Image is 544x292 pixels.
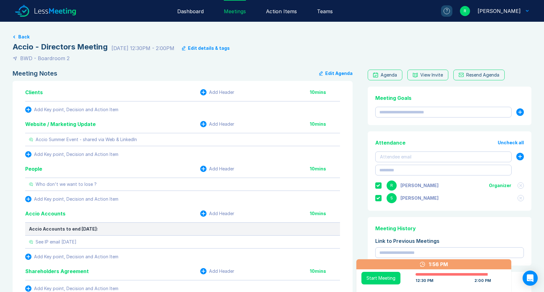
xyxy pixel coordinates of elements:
[433,5,452,17] a: ?
[25,106,118,113] button: Add Key point, Decision and Action Item
[523,271,538,286] div: Open Intercom Messenger
[34,286,118,291] div: Add Key point, Decision and Action Item
[420,72,443,77] div: View Invite
[387,193,397,203] div: S
[444,8,450,14] div: ?
[200,166,234,172] button: Add Header
[310,269,340,274] div: 10 mins
[25,254,118,260] button: Add Key point, Decision and Action Item
[200,89,234,95] button: Add Header
[200,210,234,217] button: Add Header
[209,269,234,274] div: Add Header
[429,261,448,268] div: 1:56 PM
[25,165,42,173] div: People
[200,268,234,274] button: Add Header
[25,267,89,275] div: Shareholders Agreement
[25,196,118,202] button: Add Key point, Decision and Action Item
[209,122,234,127] div: Add Header
[209,166,234,171] div: Add Header
[36,182,97,187] div: Who don't we want to lose ?
[460,6,470,16] div: R
[182,46,230,51] button: Edit details & tags
[387,180,397,191] div: R
[361,272,400,284] button: Start Meeting
[368,70,402,80] a: Agenda
[34,197,118,202] div: Add Key point, Decision and Action Item
[29,226,336,232] div: Accio Accounts to end [DATE]:
[453,70,505,80] button: Resend Agenda
[200,121,234,127] button: Add Header
[375,225,524,232] div: Meeting History
[478,7,521,15] div: Richard Rust
[375,237,524,245] div: Link to Previous Meetings
[474,278,491,283] div: 2:00 PM
[416,278,433,283] div: 12:30 PM
[466,72,499,77] div: Resend Agenda
[400,196,439,201] div: Steve Casey
[34,254,118,259] div: Add Key point, Decision and Action Item
[319,70,353,77] button: Edit Agenda
[310,166,340,171] div: 10 mins
[13,42,108,52] div: Accio - Directors Meeting
[498,140,524,145] button: Uncheck all
[34,107,118,112] div: Add Key point, Decision and Action Item
[310,90,340,95] div: 10 mins
[20,54,70,62] div: BWD - Boardroom 2
[375,94,524,102] div: Meeting Goals
[489,183,511,188] div: Organizer
[25,89,43,96] div: Clients
[25,210,65,217] div: Accio Accounts
[400,183,439,188] div: Richard Rust
[209,211,234,216] div: Add Header
[18,34,30,39] button: Back
[381,72,397,77] div: Agenda
[25,120,96,128] div: Website / Marketing Update
[34,152,118,157] div: Add Key point, Decision and Action Item
[36,137,137,142] div: Accio Summer Event - shared via Web & LinkedIn
[111,44,174,52] div: [DATE] 12:30PM - 2:00PM
[13,34,531,39] a: Back
[375,139,405,146] div: Attendance
[25,151,118,157] button: Add Key point, Decision and Action Item
[13,70,57,77] div: Meeting Notes
[36,239,76,244] div: See IP email [DATE]
[25,285,118,292] button: Add Key point, Decision and Action Item
[209,90,234,95] div: Add Header
[407,70,448,80] button: View Invite
[188,46,230,51] div: Edit details & tags
[310,211,340,216] div: 10 mins
[310,122,340,127] div: 10 mins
